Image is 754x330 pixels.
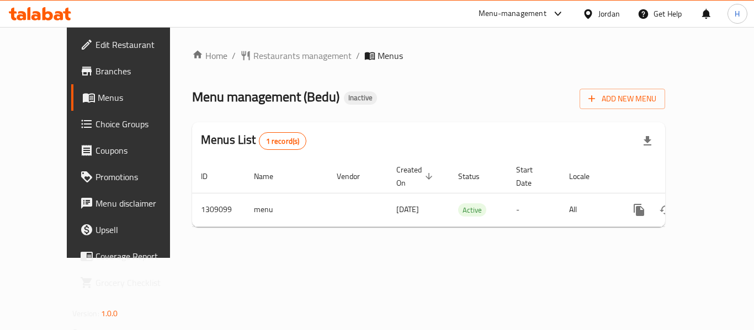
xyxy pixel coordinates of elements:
[71,243,193,269] a: Coverage Report
[458,204,486,217] span: Active
[617,160,741,193] th: Actions
[634,128,661,154] div: Export file
[192,49,227,62] a: Home
[71,111,193,137] a: Choice Groups
[588,92,656,106] span: Add New Menu
[378,49,403,62] span: Menus
[71,84,193,111] a: Menus
[71,137,193,164] a: Coupons
[71,217,193,243] a: Upsell
[72,306,99,321] span: Version:
[337,170,374,183] span: Vendor
[71,31,193,58] a: Edit Restaurant
[356,49,360,62] li: /
[344,93,377,102] span: Inactive
[192,84,339,109] span: Menu management ( Bedu )
[71,58,193,84] a: Branches
[201,170,222,183] span: ID
[240,49,352,62] a: Restaurants management
[458,170,494,183] span: Status
[507,193,560,226] td: -
[95,170,184,183] span: Promotions
[396,163,436,190] span: Created On
[626,197,652,223] button: more
[95,223,184,236] span: Upsell
[71,190,193,217] a: Menu disclaimer
[95,197,184,210] span: Menu disclaimer
[95,144,184,157] span: Coupons
[344,91,377,105] div: Inactive
[101,306,118,321] span: 1.0.0
[598,8,620,20] div: Jordan
[98,91,184,104] span: Menus
[560,193,617,226] td: All
[396,202,419,217] span: [DATE]
[192,160,741,227] table: enhanced table
[580,89,665,109] button: Add New Menu
[259,136,306,147] span: 1 record(s)
[95,38,184,51] span: Edit Restaurant
[95,117,184,131] span: Choice Groups
[254,170,288,183] span: Name
[201,132,306,150] h2: Menus List
[95,276,184,289] span: Grocery Checklist
[71,269,193,296] a: Grocery Checklist
[652,197,679,223] button: Change Status
[232,49,236,62] li: /
[245,193,328,226] td: menu
[259,132,307,150] div: Total records count
[735,8,740,20] span: H
[71,164,193,190] a: Promotions
[253,49,352,62] span: Restaurants management
[569,170,604,183] span: Locale
[516,163,547,190] span: Start Date
[95,64,184,78] span: Branches
[479,7,546,20] div: Menu-management
[192,49,665,62] nav: breadcrumb
[95,250,184,263] span: Coverage Report
[192,193,245,226] td: 1309099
